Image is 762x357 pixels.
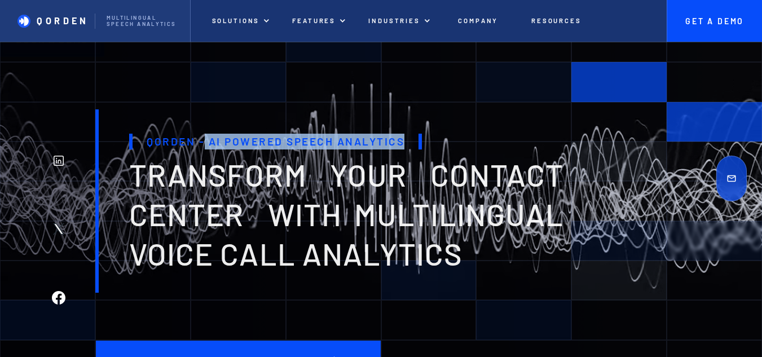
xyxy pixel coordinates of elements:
[37,15,89,26] p: Qorden
[368,17,420,25] p: INDUSTRIES
[107,15,179,28] p: Multilingual Speech analytics
[212,17,260,25] p: Solutions
[52,222,65,236] img: Twitter
[129,134,422,149] h1: Qorden - AI Powered Speech Analytics
[52,291,65,305] img: Facebook
[531,17,582,25] p: Resources
[458,17,498,25] p: Company
[129,156,563,272] span: transform your contact center with multilingual voice Call analytics
[681,16,748,26] p: Get A Demo
[292,17,336,25] p: features
[52,154,65,168] img: Linkedin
